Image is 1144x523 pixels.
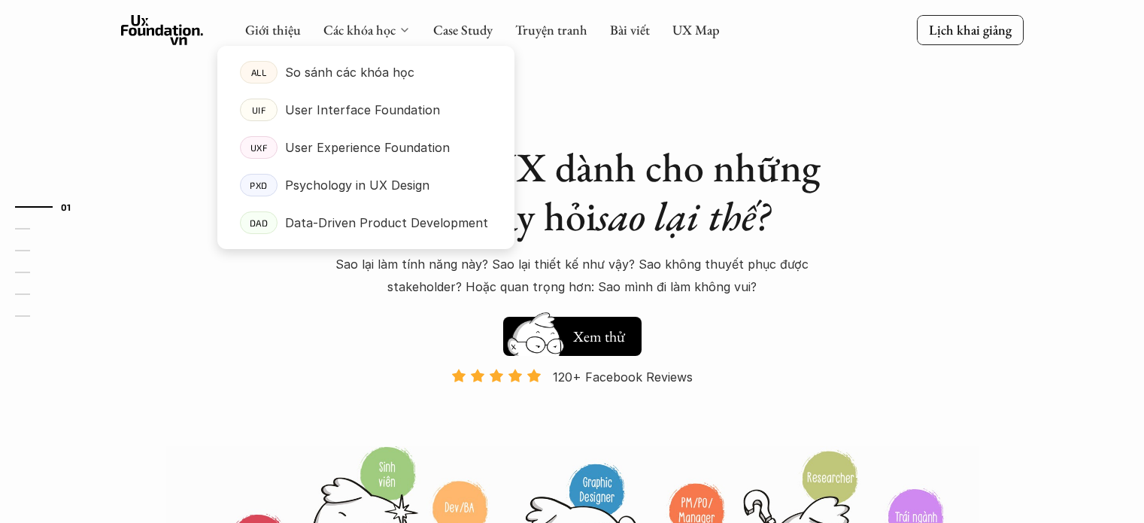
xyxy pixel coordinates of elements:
a: PXDPsychology in UX Design [217,166,514,204]
a: Các khóa học [323,21,396,38]
a: 01 [15,198,86,216]
a: UIFUser Interface Foundation [217,91,514,129]
p: ALL [250,67,266,78]
p: DAD [249,217,268,228]
p: PXD [250,180,268,190]
p: Data-Driven Product Development [285,211,488,234]
p: User Experience Foundation [285,136,450,159]
p: Lịch khai giảng [929,21,1012,38]
p: So sánh các khóa học [285,61,414,84]
p: UIF [251,105,266,115]
a: Truyện tranh [515,21,587,38]
a: UX Map [672,21,720,38]
a: 120+ Facebook Reviews [438,368,706,444]
em: sao lại thế? [596,190,769,242]
a: DADData-Driven Product Development [217,204,514,242]
a: Lịch khai giảng [917,15,1024,44]
p: Psychology in UX Design [285,174,429,196]
h1: Khóa học UX dành cho những người hay hỏi [309,143,836,241]
a: Bài viết [610,21,650,38]
a: ALLSo sánh các khóa học [217,53,514,91]
p: User Interface Foundation [285,99,440,121]
p: UXF [250,142,267,153]
a: Giới thiệu [245,21,301,38]
strong: 01 [61,202,71,212]
a: Xem thử [503,309,642,356]
p: 120+ Facebook Reviews [553,366,693,388]
h5: Xem thử [571,326,627,347]
p: Sao lại làm tính năng này? Sao lại thiết kế như vậy? Sao không thuyết phục được stakeholder? Hoặc... [309,253,836,299]
a: Case Study [433,21,493,38]
a: UXFUser Experience Foundation [217,129,514,166]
